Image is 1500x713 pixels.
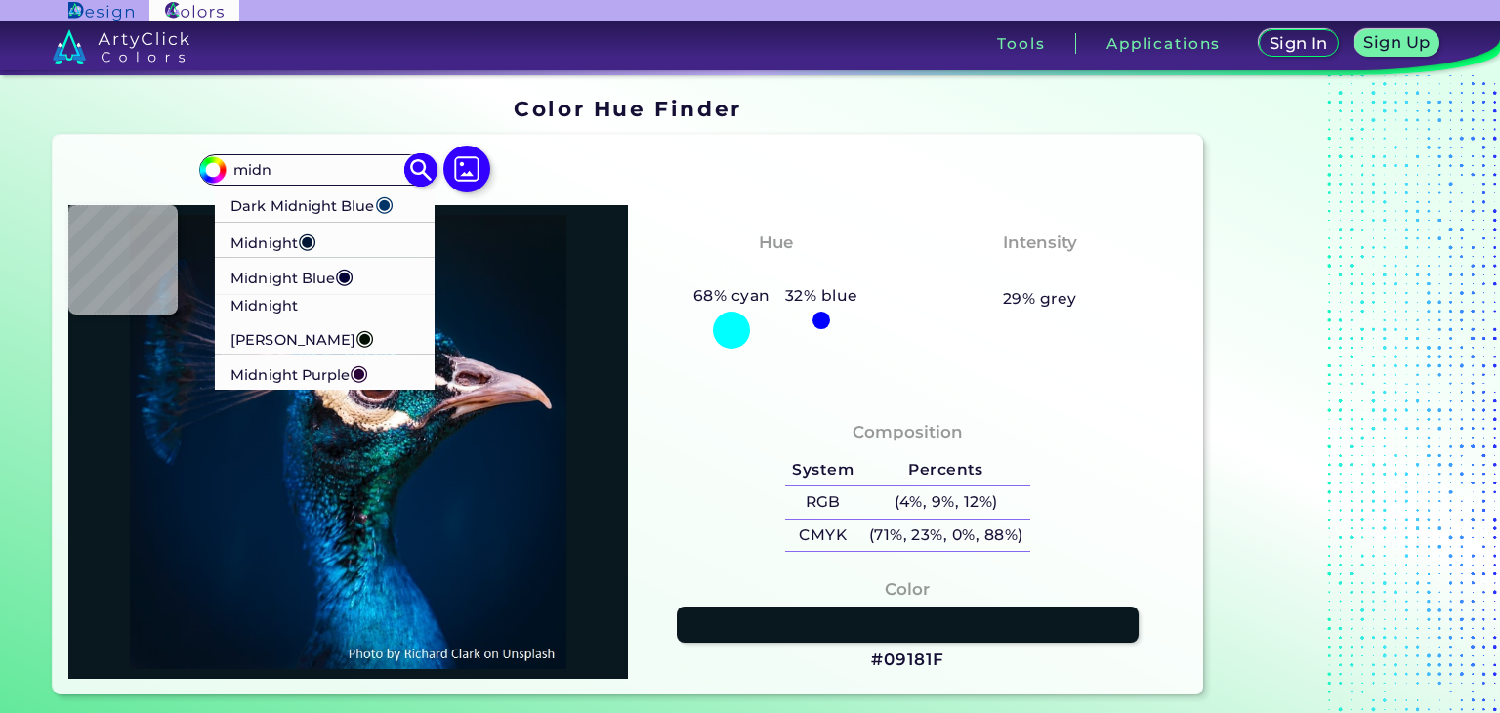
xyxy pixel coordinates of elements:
[1263,31,1335,56] a: Sign In
[759,229,793,257] h4: Hue
[1003,286,1077,312] h5: 29% grey
[230,186,394,222] p: Dark Midnight Blue
[885,575,930,604] h4: Color
[1358,31,1436,56] a: Sign Up
[1106,36,1221,51] h3: Applications
[777,283,865,309] h5: 32% blue
[78,215,618,669] img: img_pavlin.jpg
[230,222,316,258] p: Midnight
[297,228,315,253] span: ◉
[785,520,861,552] h5: CMYK
[994,260,1086,283] h3: Medium
[404,153,438,188] img: icon search
[861,520,1030,552] h5: (71%, 23%, 0%, 88%)
[785,486,861,519] h5: RGB
[230,295,420,356] p: Midnight [PERSON_NAME]
[350,359,368,385] span: ◉
[861,454,1030,486] h5: Percents
[227,157,408,184] input: type color..
[355,323,374,349] span: ◉
[853,418,963,446] h4: Composition
[335,264,354,289] span: ◉
[1211,89,1455,701] iframe: Advertisement
[230,355,368,391] p: Midnight Purple
[514,94,741,123] h1: Color Hue Finder
[443,146,490,192] img: icon picture
[1271,36,1325,51] h5: Sign In
[785,454,861,486] h5: System
[686,283,777,309] h5: 68% cyan
[861,486,1030,519] h5: (4%, 9%, 12%)
[1003,229,1077,257] h4: Intensity
[374,190,393,216] span: ◉
[53,29,190,64] img: logo_artyclick_colors_white.svg
[997,36,1045,51] h3: Tools
[712,260,839,283] h3: Bluish Cyan
[230,259,354,295] p: Midnight Blue
[871,649,943,672] h3: #09181F
[68,2,134,21] img: ArtyClick Design logo
[1367,35,1428,50] h5: Sign Up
